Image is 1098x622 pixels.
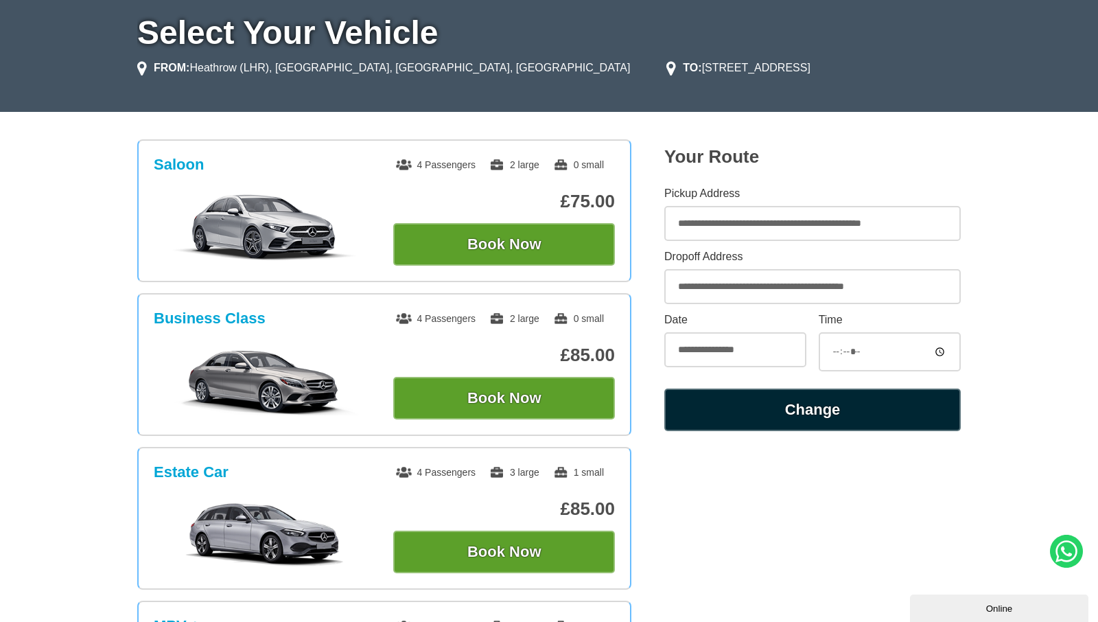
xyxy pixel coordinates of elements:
h3: Business Class [154,310,266,327]
span: 2 large [489,159,539,170]
label: Date [664,314,806,325]
span: 2 large [489,313,539,324]
span: 1 small [553,467,604,478]
span: 0 small [553,313,604,324]
strong: FROM: [154,62,189,73]
li: Heathrow (LHR), [GEOGRAPHIC_DATA], [GEOGRAPHIC_DATA], [GEOGRAPHIC_DATA] [137,60,630,76]
span: 3 large [489,467,539,478]
p: £85.00 [393,345,615,366]
label: Dropoff Address [664,251,961,262]
span: 0 small [553,159,604,170]
button: Book Now [393,377,615,419]
h1: Select Your Vehicle [137,16,961,49]
label: Time [819,314,961,325]
strong: TO: [683,62,701,73]
label: Pickup Address [664,188,961,199]
span: 4 Passengers [396,313,476,324]
span: 4 Passengers [396,159,476,170]
h3: Estate Car [154,463,229,481]
button: Book Now [393,531,615,573]
p: £75.00 [393,191,615,212]
img: Business Class [161,347,368,415]
img: Saloon [161,193,368,262]
iframe: chat widget [910,592,1091,622]
h2: Your Route [664,146,961,168]
img: Estate Car [161,500,368,569]
button: Change [664,389,961,431]
button: Book Now [393,223,615,266]
h3: Saloon [154,156,204,174]
p: £85.00 [393,498,615,520]
li: [STREET_ADDRESS] [666,60,810,76]
span: 4 Passengers [396,467,476,478]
